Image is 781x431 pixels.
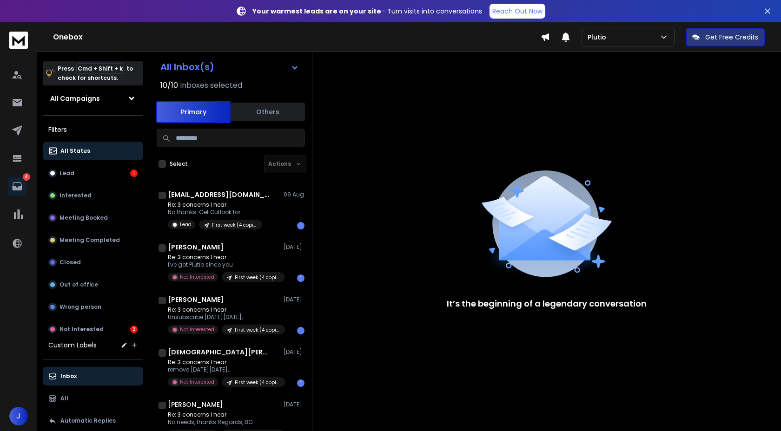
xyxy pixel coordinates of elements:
[180,274,214,281] p: Not Interested
[297,327,304,334] div: 1
[168,242,224,252] h1: [PERSON_NAME]
[60,214,108,222] p: Meeting Booked
[168,366,279,373] p: remove [DATE][DATE],
[43,164,143,183] button: Lead1
[168,306,279,313] p: Re: 3 concerns I hear
[76,63,124,74] span: Cmd + Shift + k
[168,190,270,199] h1: [EMAIL_ADDRESS][DOMAIN_NAME]
[170,160,188,168] label: Select
[284,348,304,356] p: [DATE]
[9,407,28,425] button: J
[492,7,543,16] p: Reach Out Now
[60,326,104,333] p: Not Interested
[252,7,482,16] p: – Turn visits into conversations
[60,395,68,402] p: All
[60,417,116,424] p: Automatic Replies
[490,4,545,19] a: Reach Out Now
[43,298,143,316] button: Wrong person
[60,170,74,177] p: Lead
[284,401,304,408] p: [DATE]
[297,222,304,229] div: 1
[297,379,304,387] div: 1
[168,400,223,409] h1: [PERSON_NAME]
[252,7,381,16] strong: Your warmest leads are on your site
[235,274,279,281] p: First week (4 copies test) same_subj
[235,379,279,386] p: First week (4 copies test) same_subj
[50,94,100,103] h1: All Campaigns
[60,147,90,155] p: All Status
[168,418,279,426] p: No needs, thanks Regards, BG
[43,367,143,385] button: Inbox
[43,389,143,408] button: All
[60,303,101,311] p: Wrong person
[43,253,143,272] button: Closed
[284,191,304,198] p: 09 Aug
[43,231,143,249] button: Meeting Completed
[168,254,279,261] p: Re: 3 concerns I hear
[168,209,262,216] p: No thanks. Get Outlook for
[180,221,192,228] p: Lead
[180,326,214,333] p: Not Interested
[168,261,279,268] p: I've got Plutio since you
[58,64,133,83] p: Press to check for shortcuts.
[168,347,270,357] h1: [DEMOGRAPHIC_DATA][PERSON_NAME]
[60,281,98,288] p: Out of office
[130,170,138,177] div: 1
[284,296,304,303] p: [DATE]
[43,209,143,227] button: Meeting Booked
[297,274,304,282] div: 1
[43,186,143,205] button: Interested
[9,32,28,49] img: logo
[168,201,262,209] p: Re: 3 concerns I hear
[168,295,224,304] h1: [PERSON_NAME]
[588,33,610,42] p: Plutio
[60,259,81,266] p: Closed
[160,62,214,72] h1: All Inbox(s)
[180,80,242,91] h3: Inboxes selected
[130,326,138,333] div: 3
[153,58,306,76] button: All Inbox(s)
[23,173,30,181] p: 4
[43,123,143,136] h3: Filters
[447,297,647,310] p: It’s the beginning of a legendary conversation
[212,222,257,229] p: First week (4 copies test) same_subj
[168,313,279,321] p: Unsubscribe [DATE][DATE],
[43,320,143,339] button: Not Interested3
[168,359,279,366] p: Re: 3 concerns I hear
[60,372,77,380] p: Inbox
[43,89,143,108] button: All Campaigns
[8,177,26,196] a: 4
[48,340,97,350] h3: Custom Labels
[231,102,305,122] button: Others
[156,101,231,123] button: Primary
[180,379,214,385] p: Not Interested
[43,142,143,160] button: All Status
[43,411,143,430] button: Automatic Replies
[235,327,279,333] p: First week (4 copies test) same_subj
[686,28,765,46] button: Get Free Credits
[60,192,92,199] p: Interested
[160,80,178,91] span: 10 / 10
[705,33,758,42] p: Get Free Credits
[43,275,143,294] button: Out of office
[53,32,541,43] h1: Onebox
[168,411,279,418] p: Re: 3 concerns I hear
[284,243,304,251] p: [DATE]
[60,236,120,244] p: Meeting Completed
